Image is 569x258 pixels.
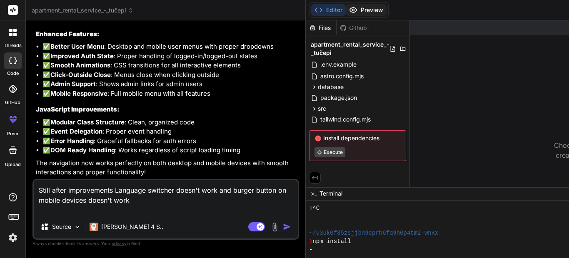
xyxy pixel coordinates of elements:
span: - [309,246,312,254]
span: ❯ [309,237,312,246]
button: Preview [346,4,387,16]
li: ✅ : Graceful fallbacks for auth errors [42,136,297,146]
span: tailwind.config.mjs [319,114,372,124]
div: Files [306,24,336,32]
span: >_ [311,189,317,198]
span: ~/u3uk0f35zsjjbn9cprh6fq9h0p4tm2-wnxx [309,229,439,237]
span: privacy [112,241,127,246]
span: apartment_rental_service_-_tučepi [311,40,389,57]
span: package.json [319,93,358,103]
label: prem [7,130,18,137]
p: Always double-check its answers. Your in Bind [32,240,299,248]
span: astro.config.mjs [319,71,364,81]
button: Execute [314,147,345,157]
button: Editor [311,4,346,16]
textarea: Still after improvements Language switcher doesn't work and burger button on mobile devices doesn... [34,180,298,215]
li: ✅ : Works regardless of script loading timing [42,146,297,155]
strong: Click-Outside Close [50,71,111,79]
img: Pick Models [74,223,81,231]
strong: Better User Menu [50,42,104,50]
li: ✅ : CSS transitions for all interactive elements [42,61,297,70]
img: icon [283,223,291,231]
strong: Event Delegation [50,127,102,135]
label: Upload [5,161,21,168]
span: src [318,104,326,113]
li: ✅ : Shows admin links for admin users [42,79,297,89]
strong: Improved Auth State [50,52,114,60]
span: Terminal [319,189,342,198]
strong: DOM Ready Handling [50,146,115,154]
label: code [7,70,19,77]
p: The navigation now works perfectly on both desktop and mobile devices with smooth interactions an... [36,159,297,177]
strong: Enhanced Features: [36,30,100,38]
p: [PERSON_NAME] 4 S.. [101,223,163,231]
span: npm install [312,237,351,246]
label: threads [4,42,22,49]
strong: Modular Class Structure [50,118,125,126]
span: .env.example [319,60,357,69]
span: Install dependencies [314,134,401,142]
img: Claude 4 Sonnet [90,223,98,231]
img: attachment [270,222,280,232]
label: GitHub [5,99,20,106]
strong: Admin Support [50,80,96,88]
strong: Mobile Responsive [50,89,107,97]
img: settings [6,231,20,245]
strong: Smooth Animations [50,61,110,69]
span: database [318,83,344,91]
span: ^C [312,204,319,212]
li: ✅ : Proper handling of logged-in/logged-out states [42,52,297,61]
li: ✅ : Menus close when clicking outside [42,70,297,80]
span: ❯ [309,204,312,212]
strong: JavaScript Improvements: [36,105,120,113]
span: apartment_rental_service_-_tučepi [32,6,134,15]
strong: Error Handling [50,137,94,145]
li: ✅ : Desktop and mobile user menus with proper dropdowns [42,42,297,52]
div: Github [337,24,371,32]
p: Source [52,223,71,231]
li: ✅ : Full mobile menu with all features [42,89,297,99]
li: ✅ : Clean, organized code [42,118,297,127]
li: ✅ : Proper event handling [42,127,297,136]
